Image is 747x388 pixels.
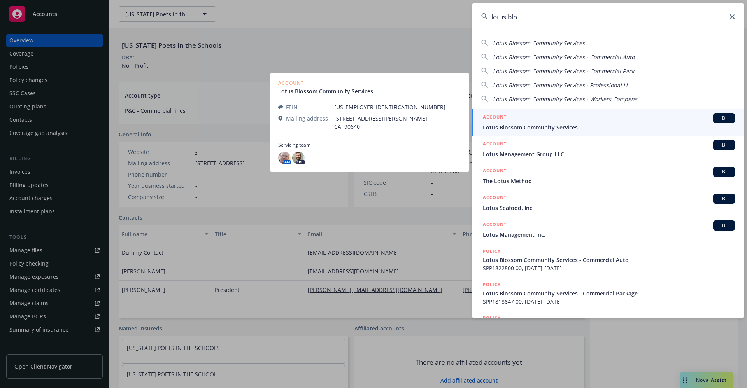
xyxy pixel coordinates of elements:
span: SPP1822800 00, [DATE]-[DATE] [483,264,735,272]
span: BI [716,222,732,229]
a: POLICYLotus Blossom Community Services - Commercial PackageSPP1818647 00, [DATE]-[DATE] [472,276,744,310]
span: Lotus Seafood, Inc. [483,204,735,212]
h5: ACCOUNT [483,220,507,230]
a: ACCOUNTBILotus Blossom Community Services [472,109,744,136]
h5: POLICY [483,314,501,322]
span: Lotus Blossom Community Services - Workers Compens [493,95,637,103]
a: ACCOUNTBIThe Lotus Method [472,163,744,189]
span: Lotus Management Group LLC [483,150,735,158]
span: Lotus Blossom Community Services - Commercial Auto [493,53,635,61]
a: ACCOUNTBILotus Management Inc. [472,216,744,243]
span: The Lotus Method [483,177,735,185]
span: SPP1818647 00, [DATE]-[DATE] [483,297,735,306]
h5: ACCOUNT [483,140,507,149]
span: Lotus Blossom Community Services - Commercial Pack [493,67,634,75]
span: Lotus Blossom Community Services [483,123,735,131]
a: POLICYLotus Blossom Community Services - Commercial AutoSPP1822800 00, [DATE]-[DATE] [472,243,744,276]
h5: ACCOUNT [483,113,507,122]
span: Lotus Blossom Community Services - Commercial Auto [483,256,735,264]
span: Lotus Blossom Community Services [493,39,585,47]
span: BI [716,115,732,122]
span: BI [716,195,732,202]
span: Lotus Blossom Community Services - Professional Li [493,81,628,89]
span: Lotus Management Inc. [483,231,735,239]
span: Lotus Blossom Community Services - Commercial Package [483,289,735,297]
span: BI [716,142,732,149]
h5: ACCOUNT [483,194,507,203]
h5: ACCOUNT [483,167,507,176]
span: BI [716,168,732,175]
a: POLICY [472,310,744,343]
a: ACCOUNTBILotus Seafood, Inc. [472,189,744,216]
h5: POLICY [483,281,501,288]
h5: POLICY [483,247,501,255]
a: ACCOUNTBILotus Management Group LLC [472,136,744,163]
input: Search... [472,3,744,31]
